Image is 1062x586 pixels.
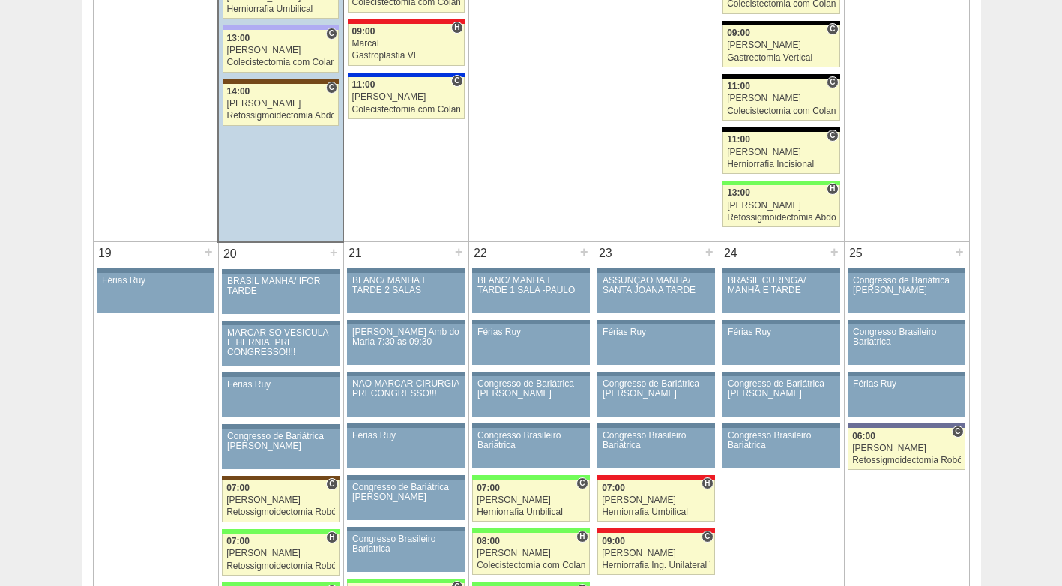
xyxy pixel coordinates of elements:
[227,328,334,358] div: MARCAR SÓ VESICULA E HERNIA. PRE CONGRESSO!!!!
[719,242,743,265] div: 24
[594,242,618,265] div: 23
[722,268,839,273] div: Key: Aviso
[722,127,839,132] div: Key: Blanc
[348,19,465,24] div: Key: Assunção
[97,268,214,273] div: Key: Aviso
[222,269,339,274] div: Key: Aviso
[226,495,335,505] div: [PERSON_NAME]
[226,549,335,558] div: [PERSON_NAME]
[597,423,714,428] div: Key: Aviso
[722,324,839,365] a: Férias Ruy
[347,527,464,531] div: Key: Aviso
[352,327,459,347] div: [PERSON_NAME] Amb do Maria 7:30 as 09:30
[227,432,334,451] div: Congresso de Bariátrica [PERSON_NAME]
[451,22,462,34] span: Hospital
[347,531,464,572] a: Congresso Brasileiro Bariatrica
[347,376,464,417] a: NAO MARCAR CIRURGIA PRECONGRESSO!!!
[602,495,710,505] div: [PERSON_NAME]
[576,477,588,489] span: Consultório
[848,423,965,428] div: Key: Vila Nova Star
[477,507,585,517] div: Herniorrafia Umbilical
[223,30,339,72] a: C 13:00 [PERSON_NAME] Colecistectomia com Colangiografia VL
[219,243,242,265] div: 20
[347,579,464,583] div: Key: Brasil
[477,327,585,337] div: Férias Ruy
[344,242,367,265] div: 21
[722,74,839,79] div: Key: Blanc
[848,273,965,313] a: Congresso de Bariátrica [PERSON_NAME]
[853,379,960,389] div: Férias Ruy
[597,324,714,365] a: Férias Ruy
[477,431,585,450] div: Congresso Brasileiro Bariatrica
[472,372,589,376] div: Key: Aviso
[472,423,589,428] div: Key: Aviso
[727,28,750,38] span: 09:00
[728,327,835,337] div: Férias Ruy
[472,273,589,313] a: BLANC/ MANHÃ E TARDE 1 SALA -PAULO
[597,376,714,417] a: Congresso de Bariátrica [PERSON_NAME]
[602,561,710,570] div: Herniorrafia Ing. Unilateral VL
[727,148,836,157] div: [PERSON_NAME]
[453,242,465,262] div: +
[602,549,710,558] div: [PERSON_NAME]
[202,242,215,262] div: +
[451,75,462,87] span: Consultório
[328,243,340,262] div: +
[722,372,839,376] div: Key: Aviso
[352,534,459,554] div: Congresso Brasileiro Bariatrica
[226,483,250,493] span: 07:00
[227,4,335,14] div: Herniorrafia Umbilical
[472,428,589,468] a: Congresso Brasileiro Bariatrica
[347,372,464,376] div: Key: Aviso
[352,379,459,399] div: NAO MARCAR CIRURGIA PRECONGRESSO!!!
[227,33,250,43] span: 13:00
[472,320,589,324] div: Key: Aviso
[472,582,589,586] div: Key: Brasil
[477,483,500,493] span: 07:00
[597,320,714,324] div: Key: Aviso
[352,39,460,49] div: Marcal
[326,478,337,490] span: Consultório
[226,561,335,571] div: Retossigmoidectomia Robótica
[722,320,839,324] div: Key: Aviso
[477,561,585,570] div: Colecistectomia com Colangiografia VL
[222,476,339,480] div: Key: Santa Joana
[848,372,965,376] div: Key: Aviso
[727,94,836,103] div: [PERSON_NAME]
[953,242,966,262] div: +
[578,242,591,262] div: +
[597,372,714,376] div: Key: Aviso
[222,534,339,576] a: H 07:00 [PERSON_NAME] Retossigmoidectomia Robótica
[597,273,714,313] a: ASSUNÇÃO MANHÃ/ SANTA JOANA TARDE
[472,533,589,575] a: H 08:00 [PERSON_NAME] Colecistectomia com Colangiografia VL
[597,268,714,273] div: Key: Aviso
[603,379,710,399] div: Congresso de Bariátrica [PERSON_NAME]
[469,242,492,265] div: 22
[348,24,465,66] a: H 09:00 Marcal Gastroplastia VL
[722,273,839,313] a: BRASIL CURINGA/ MANHÃ E TARDE
[227,111,335,121] div: Retossigmoidectomia Abdominal VL
[223,25,339,30] div: Key: Christóvão da Gama
[348,77,465,119] a: C 11:00 [PERSON_NAME] Colecistectomia com Colangiografia VL
[728,379,835,399] div: Congresso de Bariátrica [PERSON_NAME]
[477,536,500,546] span: 08:00
[326,531,337,543] span: Hospital
[472,480,589,522] a: C 07:00 [PERSON_NAME] Herniorrafia Umbilical
[222,372,339,377] div: Key: Aviso
[352,79,375,90] span: 11:00
[597,533,714,575] a: C 09:00 [PERSON_NAME] Herniorrafia Ing. Unilateral VL
[226,507,335,517] div: Retossigmoidectomia Robótica
[227,380,334,390] div: Férias Ruy
[848,376,965,417] a: Férias Ruy
[227,277,334,296] div: BRASIL MANHÃ/ IFOR TARDE
[477,549,585,558] div: [PERSON_NAME]
[222,429,339,469] a: Congresso de Bariátrica [PERSON_NAME]
[848,320,965,324] div: Key: Aviso
[352,276,459,295] div: BLANC/ MANHÃ E TARDE 2 SALAS
[728,431,835,450] div: Congresso Brasileiro Bariatrica
[222,274,339,314] a: BRASIL MANHÃ/ IFOR TARDE
[102,276,209,286] div: Férias Ruy
[326,82,337,94] span: Consultório
[222,321,339,325] div: Key: Aviso
[227,46,335,55] div: [PERSON_NAME]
